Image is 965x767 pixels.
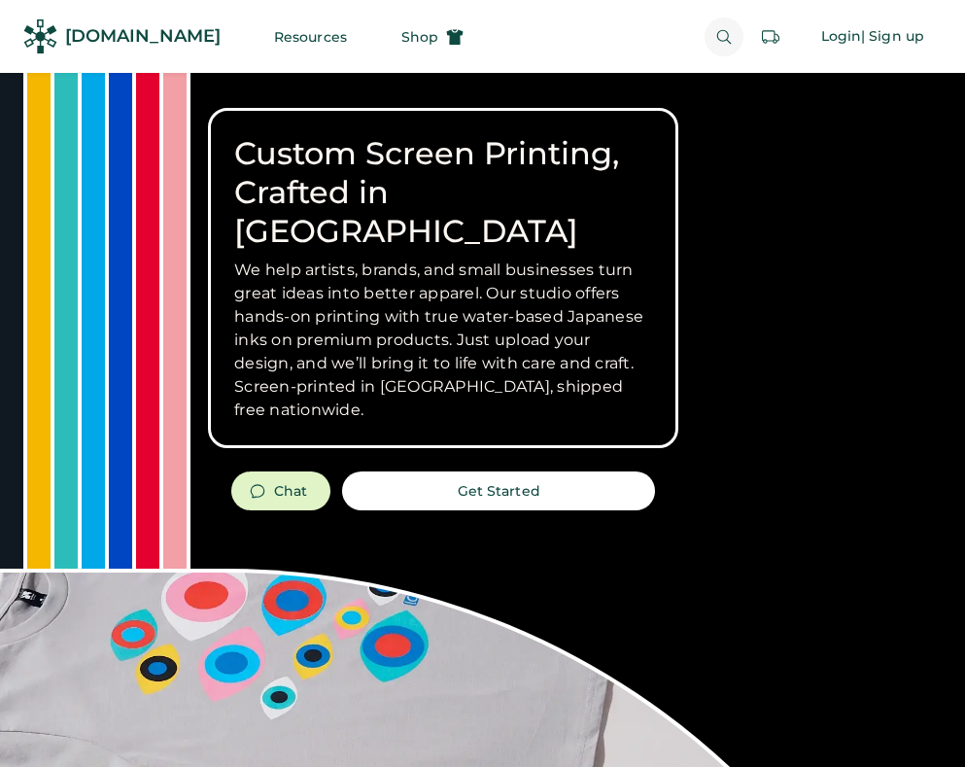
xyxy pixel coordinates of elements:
[234,259,652,422] h3: We help artists, brands, and small businesses turn great ideas into better apparel. Our studio of...
[23,19,57,53] img: Rendered Logo - Screens
[751,17,790,56] button: Retrieve an order
[65,24,221,49] div: [DOMAIN_NAME]
[821,27,862,47] div: Login
[234,134,652,251] h1: Custom Screen Printing, Crafted in [GEOGRAPHIC_DATA]
[231,471,330,510] button: Chat
[401,30,438,44] span: Shop
[861,27,924,47] div: | Sign up
[705,17,743,56] button: Search
[342,471,655,510] button: Get Started
[251,17,370,56] button: Resources
[378,17,487,56] button: Shop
